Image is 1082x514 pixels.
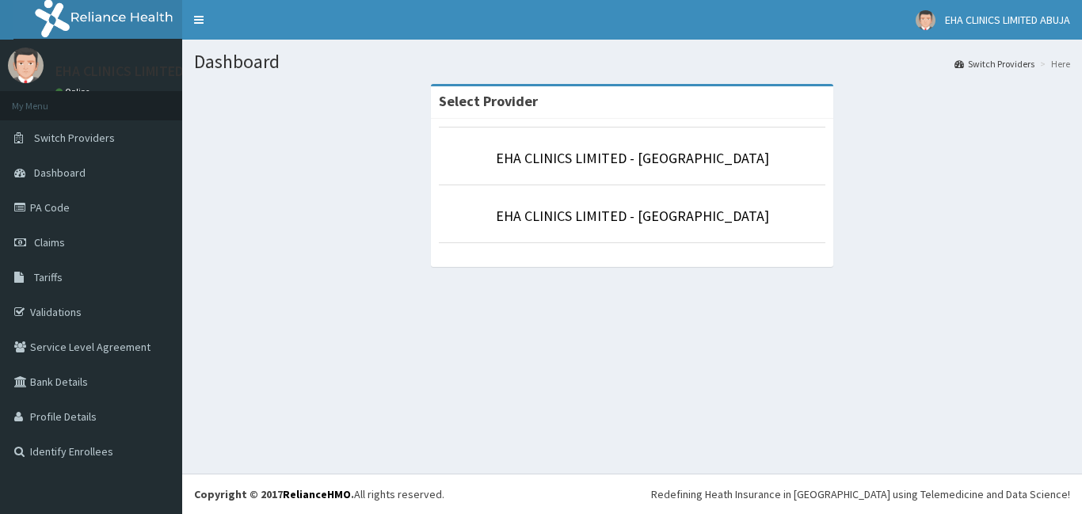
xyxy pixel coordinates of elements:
[916,10,935,30] img: User Image
[283,487,351,501] a: RelianceHMO
[651,486,1070,502] div: Redefining Heath Insurance in [GEOGRAPHIC_DATA] using Telemedicine and Data Science!
[194,51,1070,72] h1: Dashboard
[182,474,1082,514] footer: All rights reserved.
[8,48,44,83] img: User Image
[34,270,63,284] span: Tariffs
[55,64,227,78] p: EHA CLINICS LIMITED ABUJA
[439,92,538,110] strong: Select Provider
[55,86,93,97] a: Online
[496,149,769,167] a: EHA CLINICS LIMITED - [GEOGRAPHIC_DATA]
[34,235,65,249] span: Claims
[34,131,115,145] span: Switch Providers
[496,207,769,225] a: EHA CLINICS LIMITED - [GEOGRAPHIC_DATA]
[1036,57,1070,70] li: Here
[194,487,354,501] strong: Copyright © 2017 .
[34,166,86,180] span: Dashboard
[945,13,1070,27] span: EHA CLINICS LIMITED ABUJA
[954,57,1034,70] a: Switch Providers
